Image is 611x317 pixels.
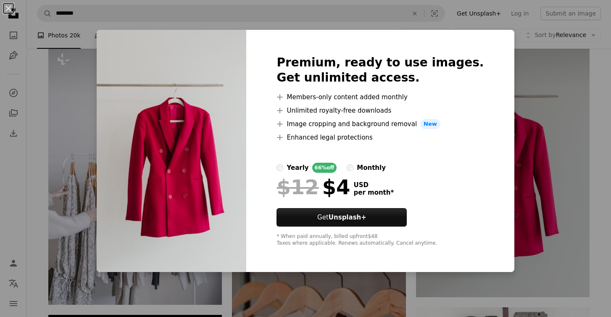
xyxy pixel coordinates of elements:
span: per month * [353,189,394,196]
li: Members-only content added monthly [277,92,484,102]
li: Image cropping and background removal [277,119,484,129]
button: GetUnsplash+ [277,208,407,227]
img: premium_photo-1675186049366-64a655f8f537 [97,30,246,272]
div: $4 [277,176,350,198]
h2: Premium, ready to use images. Get unlimited access. [277,55,484,85]
span: New [420,119,440,129]
span: $12 [277,176,319,198]
div: * When paid annually, billed upfront $48 Taxes where applicable. Renews automatically. Cancel any... [277,233,484,247]
li: Enhanced legal protections [277,132,484,143]
div: 66% off [312,163,337,173]
div: yearly [287,163,308,173]
strong: Unsplash+ [329,214,366,221]
span: USD [353,181,394,189]
div: monthly [357,163,386,173]
li: Unlimited royalty-free downloads [277,106,484,116]
input: monthly [347,164,353,171]
input: yearly66%off [277,164,283,171]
